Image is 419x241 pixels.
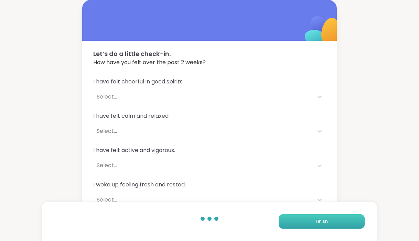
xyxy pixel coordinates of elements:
div: Select... [97,93,310,101]
button: Finish [279,214,365,229]
span: I woke up feeling fresh and rested. [93,181,326,189]
span: Finish [316,218,328,225]
div: Select... [97,127,310,135]
span: I have felt active and vigorous. [93,146,326,154]
div: Select... [97,161,310,170]
span: I have felt calm and relaxed. [93,112,326,120]
span: Let’s do a little check-in. [93,49,326,58]
span: I have felt cheerful in good spirits. [93,78,326,86]
div: Select... [97,196,310,204]
span: How have you felt over the past 2 weeks? [93,58,326,67]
